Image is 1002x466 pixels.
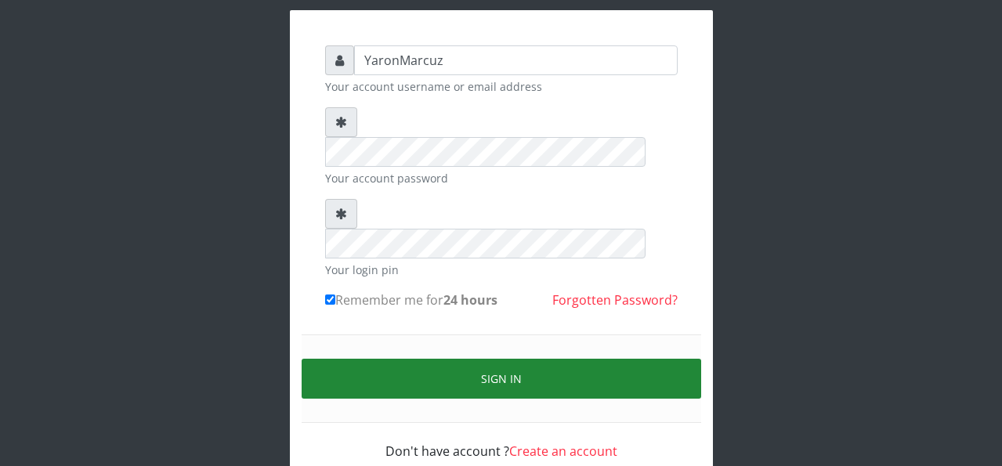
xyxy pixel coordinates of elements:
[552,291,678,309] a: Forgotten Password?
[325,423,678,461] div: Don't have account ?
[325,262,678,278] small: Your login pin
[302,359,701,399] button: Sign in
[325,291,497,309] label: Remember me for
[325,170,678,186] small: Your account password
[509,443,617,460] a: Create an account
[325,294,335,305] input: Remember me for24 hours
[325,78,678,95] small: Your account username or email address
[354,45,678,75] input: Username or email address
[443,291,497,309] b: 24 hours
